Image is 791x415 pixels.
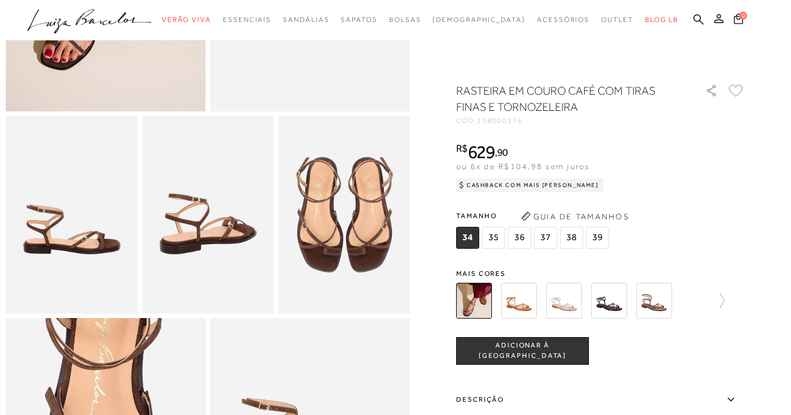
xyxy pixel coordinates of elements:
[456,283,492,319] img: RASTEIRA EM COURO CAFÉ COM TIRAS FINAS E TORNOZELEIRA
[456,143,468,154] i: R$
[6,116,137,313] img: image
[456,337,589,365] button: ADICIONAR À [GEOGRAPHIC_DATA]
[730,13,747,28] button: 0
[477,117,523,125] span: 138000176
[456,162,589,171] span: ou 6x de R$104,98 sem juros
[283,9,329,31] a: categoryNavScreenReaderText
[162,9,211,31] a: categoryNavScreenReaderText
[537,16,589,24] span: Acessórios
[456,83,673,115] h1: RASTEIRA EM COURO CAFÉ COM TIRAS FINAS E TORNOZELEIRA
[456,178,603,192] div: Cashback com Mais [PERSON_NAME]
[162,16,211,24] span: Verão Viva
[432,16,525,24] span: [DEMOGRAPHIC_DATA]
[560,227,583,249] span: 38
[739,12,747,20] span: 0
[482,227,505,249] span: 35
[645,16,678,24] span: BLOG LB
[341,16,377,24] span: Sapatos
[537,9,589,31] a: categoryNavScreenReaderText
[601,9,633,31] a: categoryNavScreenReaderText
[341,9,377,31] a: categoryNavScreenReaderText
[517,207,633,226] button: Guia de Tamanhos
[278,116,410,313] img: image
[534,227,557,249] span: 37
[468,141,495,162] span: 629
[508,227,531,249] span: 36
[456,270,745,277] span: Mais cores
[495,147,508,158] i: ,
[283,16,329,24] span: Sandálias
[432,9,525,31] a: noSubCategoriesText
[142,116,274,313] img: image
[456,207,612,225] span: Tamanho
[223,9,271,31] a: categoryNavScreenReaderText
[601,16,633,24] span: Outlet
[389,16,421,24] span: Bolsas
[636,283,672,319] img: SANDÁLIA RASTEIRA DE MULTIPLAS TIRAS CRUZADAS EM COURO CARAMELO
[546,283,582,319] img: RASTEIRA METALIZADA PRATA COM TIRAS FINAS E TORNOZELEIRA
[456,117,687,124] div: CÓD:
[456,227,479,249] span: 34
[586,227,609,249] span: 39
[645,9,678,31] a: BLOG LB
[497,146,508,158] span: 90
[457,341,588,361] span: ADICIONAR À [GEOGRAPHIC_DATA]
[223,16,271,24] span: Essenciais
[501,283,537,319] img: RASTEIRA EM COURO CARAMELO COM TIRAS FINAS E TORNOZELEIRA
[389,9,421,31] a: categoryNavScreenReaderText
[591,283,627,319] img: SANDÁLIA RASTEIRA DE MULTIPLAS TIRAS CRUZADAS EM COURO CAFÉ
